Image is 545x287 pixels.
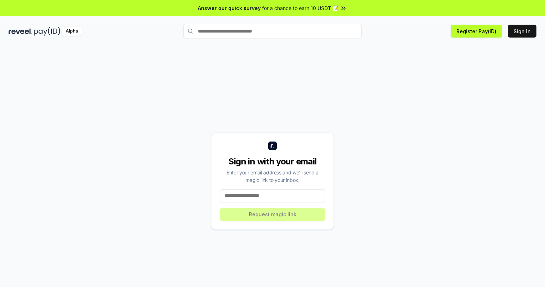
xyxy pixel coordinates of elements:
span: for a chance to earn 10 USDT 📝 [262,4,339,12]
div: Alpha [62,27,82,36]
img: logo_small [268,142,277,150]
img: reveel_dark [9,27,32,36]
img: pay_id [34,27,60,36]
span: Answer our quick survey [198,4,261,12]
button: Register Pay(ID) [451,25,502,38]
button: Sign In [508,25,536,38]
div: Enter your email address and we’ll send a magic link to your inbox. [220,169,325,184]
div: Sign in with your email [220,156,325,167]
